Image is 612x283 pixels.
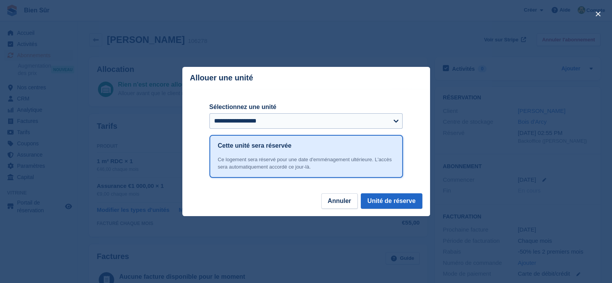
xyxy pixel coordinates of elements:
[592,8,604,20] button: close
[209,102,403,112] label: Sélectionnez une unité
[361,193,422,209] button: Unité de réserve
[321,193,358,209] button: Annuler
[218,141,291,150] h1: Cette unité sera réservée
[190,73,253,82] p: Allouer une unité
[218,156,394,171] div: Ce logement sera réservé pour une date d'emménagement ultérieure. L'accès sera automatiquement ac...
